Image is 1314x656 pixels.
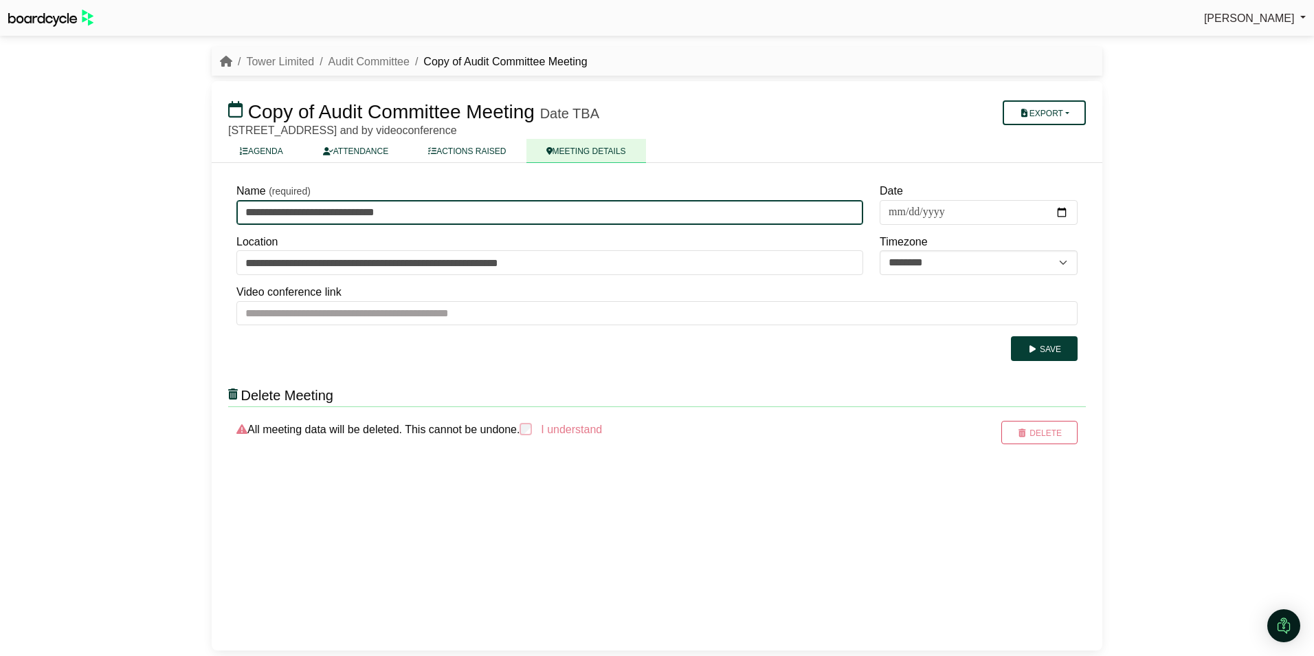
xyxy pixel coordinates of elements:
[1267,609,1300,642] div: Open Intercom Messenger
[220,53,588,71] nav: breadcrumb
[410,53,588,71] li: Copy of Audit Committee Meeting
[236,233,278,251] label: Location
[228,124,457,136] span: [STREET_ADDRESS] and by videoconference
[1001,421,1078,444] button: Delete
[248,101,535,122] span: Copy of Audit Committee Meeting
[880,182,903,200] label: Date
[303,139,408,163] a: ATTENDANCE
[328,56,410,67] a: Audit Committee
[526,139,646,163] a: MEETING DETAILS
[539,421,602,439] label: I understand
[8,10,93,27] img: BoardcycleBlackGreen-aaafeed430059cb809a45853b8cf6d952af9d84e6e89e1f1685b34bfd5cb7d64.svg
[1204,10,1306,28] a: [PERSON_NAME]
[236,182,266,200] label: Name
[880,233,928,251] label: Timezone
[269,186,311,197] small: (required)
[1204,12,1295,24] span: [PERSON_NAME]
[1003,100,1086,125] button: Export
[408,139,526,163] a: ACTIONS RAISED
[1011,336,1078,361] button: Save
[228,421,943,444] div: All meeting data will be deleted. This cannot be undone.
[220,139,303,163] a: AGENDA
[246,56,314,67] a: Tower Limited
[236,283,342,301] label: Video conference link
[540,105,599,122] div: Date TBA
[241,388,333,403] span: Delete Meeting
